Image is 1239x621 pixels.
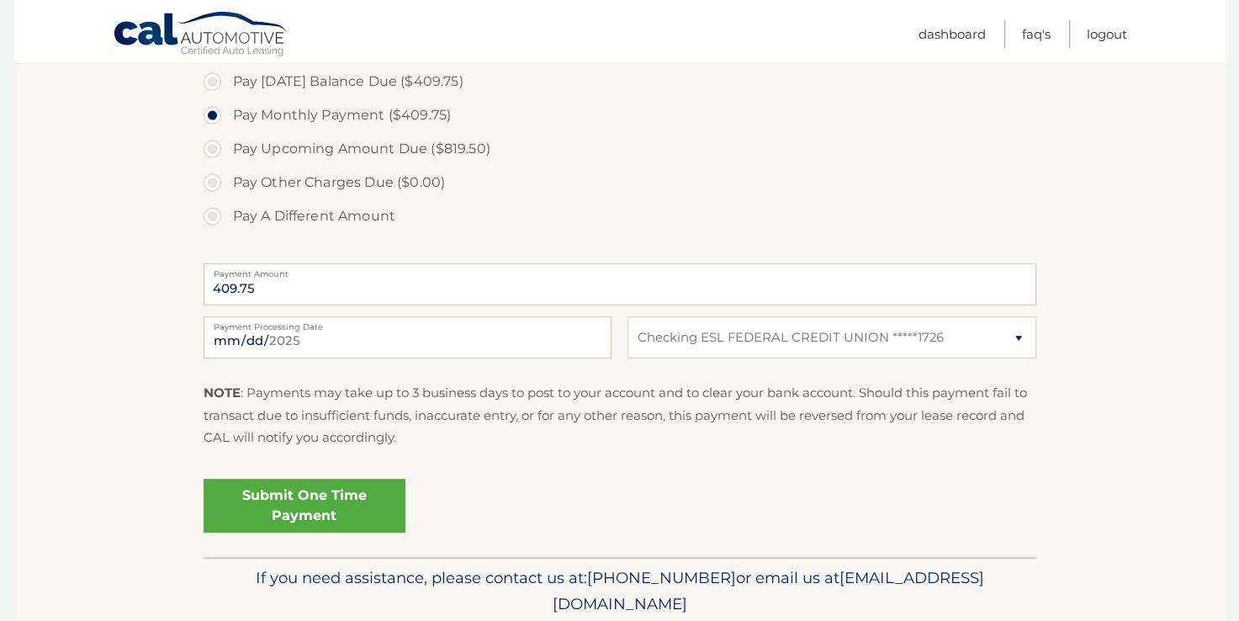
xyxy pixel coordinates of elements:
[214,565,1025,618] p: If you need assistance, please contact us at: or email us at
[204,166,1036,199] label: Pay Other Charges Due ($0.00)
[113,11,289,60] a: Cal Automotive
[1087,20,1127,48] a: Logout
[1022,20,1051,48] a: FAQ's
[204,132,1036,166] label: Pay Upcoming Amount Due ($819.50)
[204,316,612,358] input: Payment Date
[204,385,241,401] strong: NOTE
[587,568,736,587] span: [PHONE_NUMBER]
[919,20,986,48] a: Dashboard
[204,263,1036,305] input: Payment Amount
[204,199,1036,233] label: Pay A Different Amount
[204,479,405,533] a: Submit One Time Payment
[204,382,1036,448] p: : Payments may take up to 3 business days to post to your account and to clear your bank account....
[204,316,612,330] label: Payment Processing Date
[204,98,1036,132] label: Pay Monthly Payment ($409.75)
[204,65,1036,98] label: Pay [DATE] Balance Due ($409.75)
[204,263,1036,277] label: Payment Amount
